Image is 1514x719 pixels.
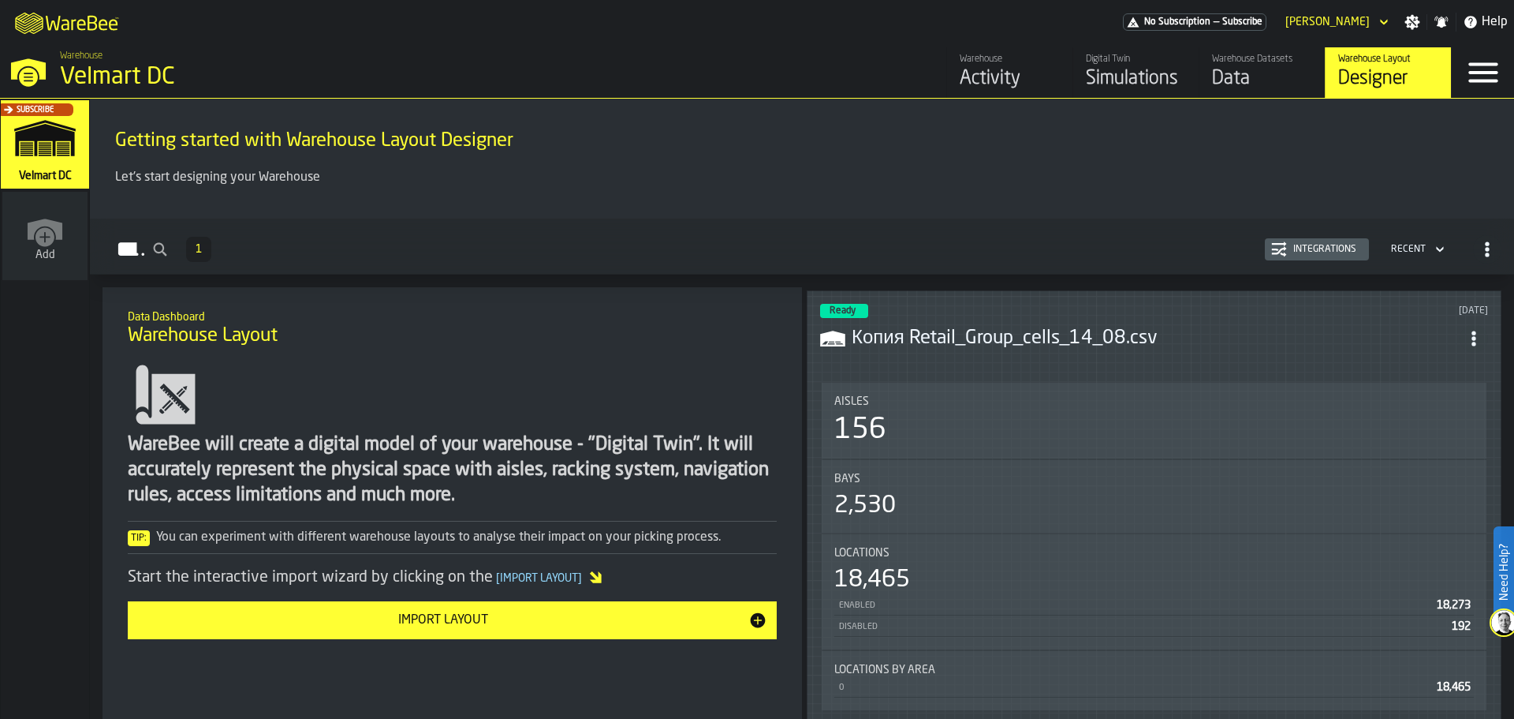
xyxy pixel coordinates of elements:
[1427,14,1456,30] label: button-toggle-Notifications
[834,664,1474,676] div: Title
[128,601,777,639] button: button-Import Layout
[128,528,777,547] div: You can experiment with different warehouse layouts to analyse their impact on your picking process.
[834,594,1474,616] div: StatList-item-Enabled
[837,622,1445,632] div: Disabled
[820,380,1488,713] section: card-LayoutDashboardCard
[1482,13,1508,32] span: Help
[1072,47,1199,98] a: link-to-/wh/i/f27944ef-e44e-4cb8-aca8-30c52093261f/simulations
[822,460,1486,533] div: stat-Bays
[946,47,1072,98] a: link-to-/wh/i/f27944ef-e44e-4cb8-aca8-30c52093261f/feed/
[834,616,1474,637] div: StatList-item-Disabled
[834,547,1474,560] div: Title
[960,54,1060,65] div: Warehouse
[1287,244,1363,255] div: Integrations
[1086,66,1186,92] div: Simulations
[115,300,789,357] div: title-Warehouse Layout
[822,534,1486,650] div: stat-Locations
[822,383,1486,459] div: stat-Aisles
[1199,47,1325,98] a: link-to-/wh/i/f27944ef-e44e-4cb8-aca8-30c52093261f/data
[90,99,1514,219] div: ItemListCard-
[90,219,1514,275] h2: button-Layouts
[1144,17,1210,28] span: No Subscription
[1214,17,1219,28] span: —
[196,244,202,255] span: 1
[837,601,1430,611] div: Enabled
[1212,54,1312,65] div: Warehouse Datasets
[128,324,278,349] span: Warehouse Layout
[834,395,869,408] span: Aisles
[1222,17,1262,28] span: Subscribe
[834,395,1474,408] div: Title
[128,567,777,589] div: Start the interactive import wizard by clicking on the
[1180,305,1488,316] div: Updated: 8/14/2025, 2:33:50 PM Created: 8/14/2025, 2:33:14 PM
[128,308,777,324] h2: Sub Title
[1086,54,1186,65] div: Digital Twin
[1456,13,1514,32] label: button-toggle-Help
[834,473,1474,485] div: Title
[2,192,88,283] a: link-to-/wh/new
[493,573,585,584] span: Import Layout
[1437,600,1471,611] span: 18,273
[1338,54,1438,65] div: Warehouse Layout
[1452,47,1514,98] label: button-toggle-Menu
[180,237,218,262] div: ButtonLoadMore-Load More-Prev-First-Last
[1265,238,1369,260] button: button-Integrations
[115,129,513,154] span: Getting started with Warehouse Layout Designer
[1338,66,1438,92] div: Designer
[1,100,89,192] a: link-to-/wh/i/f27944ef-e44e-4cb8-aca8-30c52093261f/simulations
[137,611,748,630] div: Import Layout
[1325,47,1451,98] a: link-to-/wh/i/f27944ef-e44e-4cb8-aca8-30c52093261f/designer
[1212,66,1312,92] div: Data
[830,306,856,316] span: Ready
[128,530,150,546] span: Tip:
[852,326,1460,351] h3: Копия Retail_Group_cells_14_08.csv
[103,111,1501,168] div: title-Getting started with Warehouse Layout Designer
[1285,16,1370,28] div: DropdownMenuValue-Anton Hikal
[1279,13,1392,32] div: DropdownMenuValue-Anton Hikal
[960,66,1060,92] div: Activity
[1123,13,1266,31] a: link-to-/wh/i/f27944ef-e44e-4cb8-aca8-30c52093261f/pricing/
[1452,621,1471,632] span: 192
[17,106,54,114] span: Subscribe
[834,492,896,520] div: 2,530
[115,168,1489,187] p: Let's start designing your Warehouse
[60,51,103,62] span: Warehouse
[1391,244,1426,255] div: DropdownMenuValue-4
[1385,240,1448,259] div: DropdownMenuValue-4
[834,547,889,560] span: Locations
[578,573,582,584] span: ]
[1495,528,1512,616] label: Need Help?
[834,664,935,676] span: Locations by Area
[115,125,1489,129] h2: Sub Title
[834,676,1474,698] div: StatList-item-0
[834,566,910,594] div: 18,465
[35,249,55,261] span: Add
[834,414,886,446] div: 156
[822,651,1486,710] div: stat-Locations by Area
[1398,14,1426,30] label: button-toggle-Settings
[1437,682,1471,693] span: 18,465
[837,683,1430,693] div: 0
[128,433,777,508] div: WareBee will create a digital model of your warehouse - "Digital Twin". It will accurately repres...
[1123,13,1266,31] div: Menu Subscription
[496,573,500,584] span: [
[60,63,486,92] div: Velmart DC
[820,304,868,318] div: status-3 2
[834,473,860,485] span: Bays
